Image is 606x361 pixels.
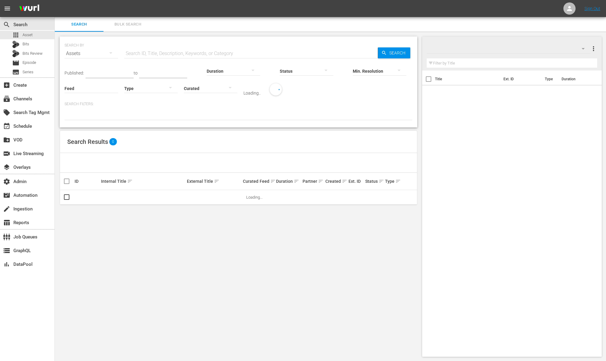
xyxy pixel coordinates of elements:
span: Bits Review [23,50,43,57]
span: to [134,71,138,75]
span: Search [3,21,10,28]
div: Bits [12,41,19,48]
span: Overlays [3,164,10,171]
span: Asset [23,32,33,38]
span: sort [214,179,219,184]
th: Duration [558,71,594,88]
div: Internal Title [101,178,185,185]
a: Sign Out [584,6,600,11]
div: Feed [260,178,274,185]
img: ans4CAIJ8jUAAAAAAAAAAAAAAAAAAAAAAAAgQb4GAAAAAAAAAAAAAAAAAAAAAAAAJMjXAAAAAAAAAAAAAAAAAAAAAAAAgAT5G... [15,2,44,16]
span: 0 [109,138,117,145]
div: Status [365,178,383,185]
button: more_vert [590,41,597,56]
div: Partner [303,178,324,185]
span: VOD [3,136,10,144]
div: Created [325,178,347,185]
span: Search [58,21,100,28]
span: sort [270,179,276,184]
span: menu [4,5,11,12]
p: Search Filters: [65,102,412,107]
span: Automation [3,192,10,199]
span: DataPool [3,261,10,268]
span: Create [3,82,10,89]
span: Schedule [3,123,10,130]
span: sort [294,179,299,184]
th: Title [435,71,500,88]
th: Ext. ID [500,71,541,88]
div: Type [385,178,396,185]
span: Channels [3,95,10,102]
span: sort [127,179,133,184]
span: Search Results [67,138,108,145]
div: Ext. ID [349,179,363,184]
span: sort [395,179,401,184]
span: Search [387,47,410,58]
div: Curated [243,179,257,184]
span: Published: [65,71,84,75]
div: Duration [276,178,301,185]
span: Search Tag Mgmt [3,109,10,116]
button: Search [378,47,410,58]
span: more_vert [590,45,597,52]
span: sort [379,179,384,184]
div: Loading.. [243,91,261,95]
span: Asset [12,31,19,39]
span: Bulk Search [107,21,149,28]
th: Type [541,71,558,88]
span: Bits [23,41,29,47]
span: Series [12,68,19,76]
span: Series [23,69,33,75]
div: External Title [187,178,241,185]
span: Episode [12,59,19,67]
span: Job Queues [3,233,10,241]
span: Admin [3,178,10,185]
span: GraphQL [3,247,10,254]
span: Ingestion [3,205,10,213]
div: Assets [65,45,118,62]
span: sort [318,179,324,184]
div: ID [75,179,99,184]
span: Live Streaming [3,150,10,157]
span: Episode [23,60,36,66]
div: Bits Review [12,50,19,57]
span: sort [342,179,347,184]
span: Reports [3,219,10,226]
span: Loading... [246,195,263,200]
